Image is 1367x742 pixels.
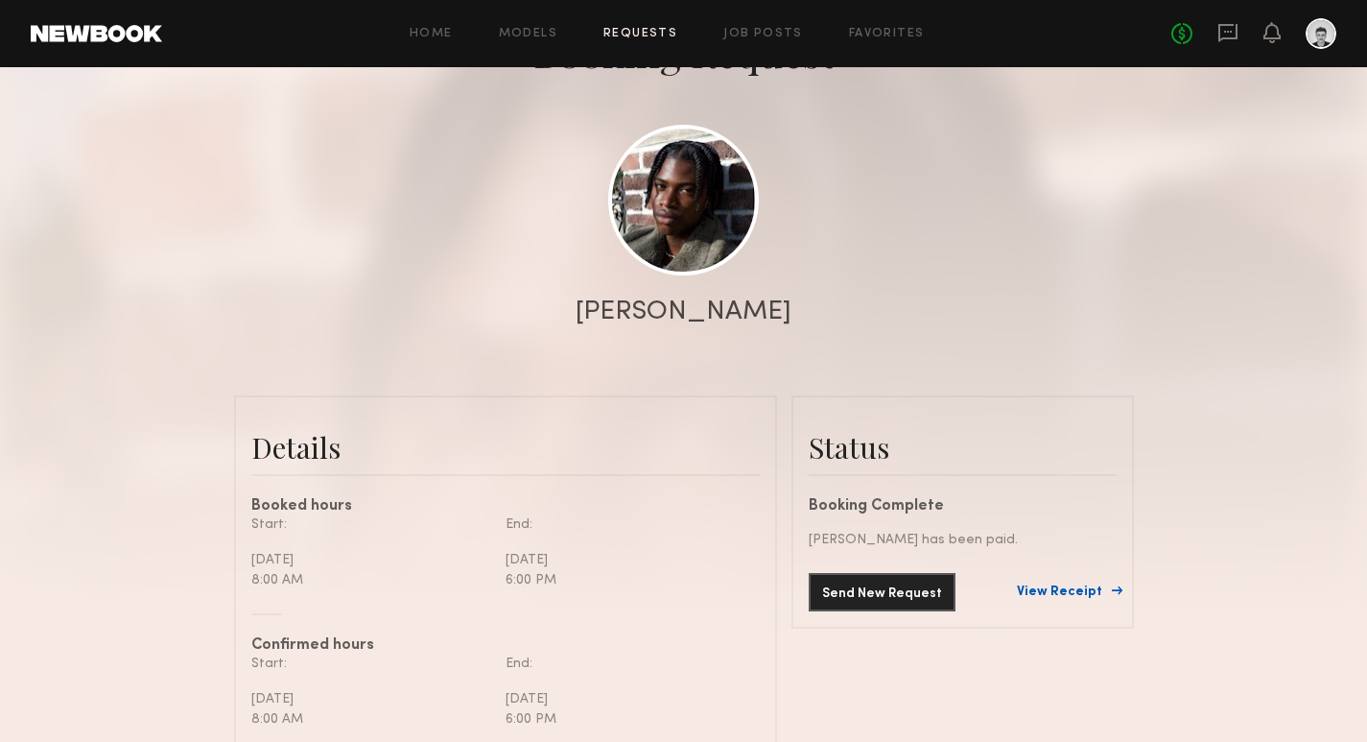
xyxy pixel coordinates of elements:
[251,428,760,467] div: Details
[251,499,760,515] div: Booked hours
[251,515,491,535] div: Start:
[603,28,677,40] a: Requests
[251,654,491,674] div: Start:
[809,530,1117,550] div: [PERSON_NAME] has been paid.
[576,299,791,325] div: [PERSON_NAME]
[251,709,491,730] div: 8:00 AM
[251,689,491,709] div: [DATE]
[506,654,745,674] div: End:
[506,689,745,709] div: [DATE]
[251,570,491,590] div: 8:00 AM
[251,638,760,654] div: Confirmed hours
[251,550,491,570] div: [DATE]
[809,499,1117,515] div: Booking Complete
[1017,586,1117,599] a: View Receipt
[499,28,557,40] a: Models
[506,550,745,570] div: [DATE]
[849,28,925,40] a: Favorites
[723,28,803,40] a: Job Posts
[809,428,1117,467] div: Status
[506,709,745,730] div: 6:00 PM
[410,28,453,40] a: Home
[809,573,955,611] button: Send New Request
[506,515,745,535] div: End:
[506,570,745,590] div: 6:00 PM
